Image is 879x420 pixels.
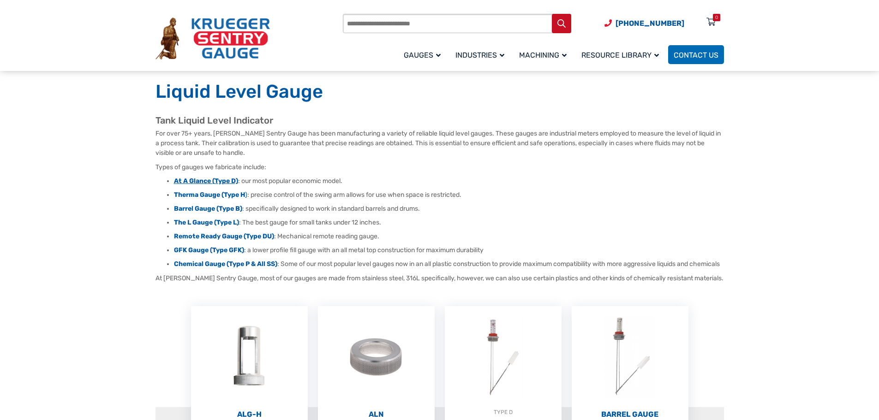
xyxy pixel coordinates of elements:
[450,44,514,65] a: Industries
[174,177,238,185] a: At A Glance (Type D)
[174,260,724,269] li: : Some of our most popular level gauges now in an all plastic construction to provide maximum com...
[174,190,724,200] li: : precise control of the swing arm allows for use when space is restricted.
[576,44,668,65] a: Resource Library
[155,80,724,103] h1: Liquid Level Gauge
[668,45,724,64] a: Contact Us
[519,51,567,59] span: Machining
[318,306,435,408] img: ALN
[174,219,239,226] a: The L Gauge (Type L)
[174,177,724,186] li: : our most popular economic model.
[174,204,724,213] li: : specifically designed to work in standard barrels and drums.
[581,51,659,59] span: Resource Library
[174,246,244,254] a: GFK Gauge (Type GFK)
[514,44,576,65] a: Machining
[155,162,724,172] p: Types of gauges we fabricate include:
[455,51,504,59] span: Industries
[155,18,270,60] img: Krueger Sentry Gauge
[404,51,441,59] span: Gauges
[445,306,562,408] img: At A Glance
[174,232,724,241] li: : Mechanical remote reading gauge.
[445,408,562,417] div: TYPE D
[616,19,684,28] span: [PHONE_NUMBER]
[572,410,688,419] h2: Barrel Gauge
[674,51,718,59] span: Contact Us
[572,306,688,408] img: Barrel Gauge
[318,410,435,419] h2: ALN
[155,273,724,283] p: At [PERSON_NAME] Sentry Gauge, most of our gauges are made from stainless steel, 316L specificall...
[191,306,308,408] img: ALG-OF
[155,129,724,158] p: For over 75+ years, [PERSON_NAME] Sentry Gauge has been manufacturing a variety of reliable liqui...
[398,44,450,65] a: Gauges
[715,14,718,21] div: 0
[174,260,277,268] a: Chemical Gauge (Type P & All SS)
[191,410,308,419] h2: ALG-H
[174,218,724,227] li: : The best gauge for small tanks under 12 inches.
[174,191,245,199] strong: Therma Gauge (Type H
[174,246,724,255] li: : a lower profile fill gauge with an all metal top construction for maximum durability
[155,115,724,126] h2: Tank Liquid Level Indicator
[174,191,247,199] a: Therma Gauge (Type H)
[604,18,684,29] a: Phone Number (920) 434-8860
[174,232,274,240] a: Remote Ready Gauge (Type DU)
[174,205,242,213] a: Barrel Gauge (Type B)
